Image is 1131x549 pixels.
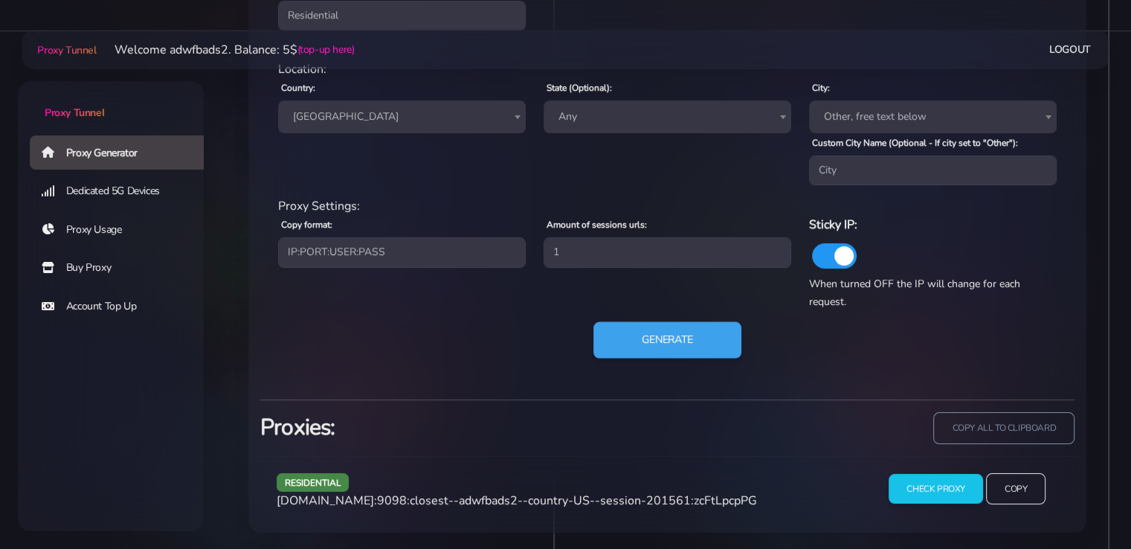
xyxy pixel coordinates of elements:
label: Copy format: [281,218,332,231]
h6: Sticky IP: [809,215,1057,234]
iframe: Webchat Widget [1059,477,1112,530]
span: When turned OFF the IP will change for each request. [809,277,1020,309]
label: City: [812,81,830,94]
span: [DOMAIN_NAME]:9098:closest--adwfbads2--country-US--session-201561:zcFtLpcpPG [277,492,757,509]
label: Amount of sessions urls: [547,218,647,231]
a: (top-up here) [297,42,355,57]
span: Proxy Tunnel [37,43,96,57]
a: Dedicated 5G Devices [30,174,216,208]
a: Buy Proxy [30,251,216,285]
input: copy all to clipboard [933,412,1074,444]
button: Generate [593,322,741,359]
span: Any [544,100,791,133]
a: Proxy Generator [30,135,216,170]
a: Proxy Tunnel [18,81,204,121]
span: Canada [278,100,526,133]
h3: Proxies: [260,412,659,443]
label: Custom City Name (Optional - If city set to "Other"): [812,136,1018,150]
span: Other, free text below [818,106,1048,127]
a: Logout [1049,36,1091,63]
span: residential [277,473,349,492]
span: Canada [287,106,517,127]
input: Check Proxy [889,474,983,504]
a: Account Top Up [30,289,216,324]
div: Proxy Settings: [269,197,1066,215]
li: Welcome adwfbads2. Balance: 5$ [97,41,355,59]
span: Proxy Tunnel [45,106,104,120]
input: Copy [986,473,1045,505]
span: Other, free text below [809,100,1057,133]
input: City [809,155,1057,185]
label: Country: [281,81,315,94]
a: Proxy Usage [30,213,216,247]
label: State (Optional): [547,81,612,94]
a: Proxy Tunnel [34,38,96,62]
span: Any [552,106,782,127]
